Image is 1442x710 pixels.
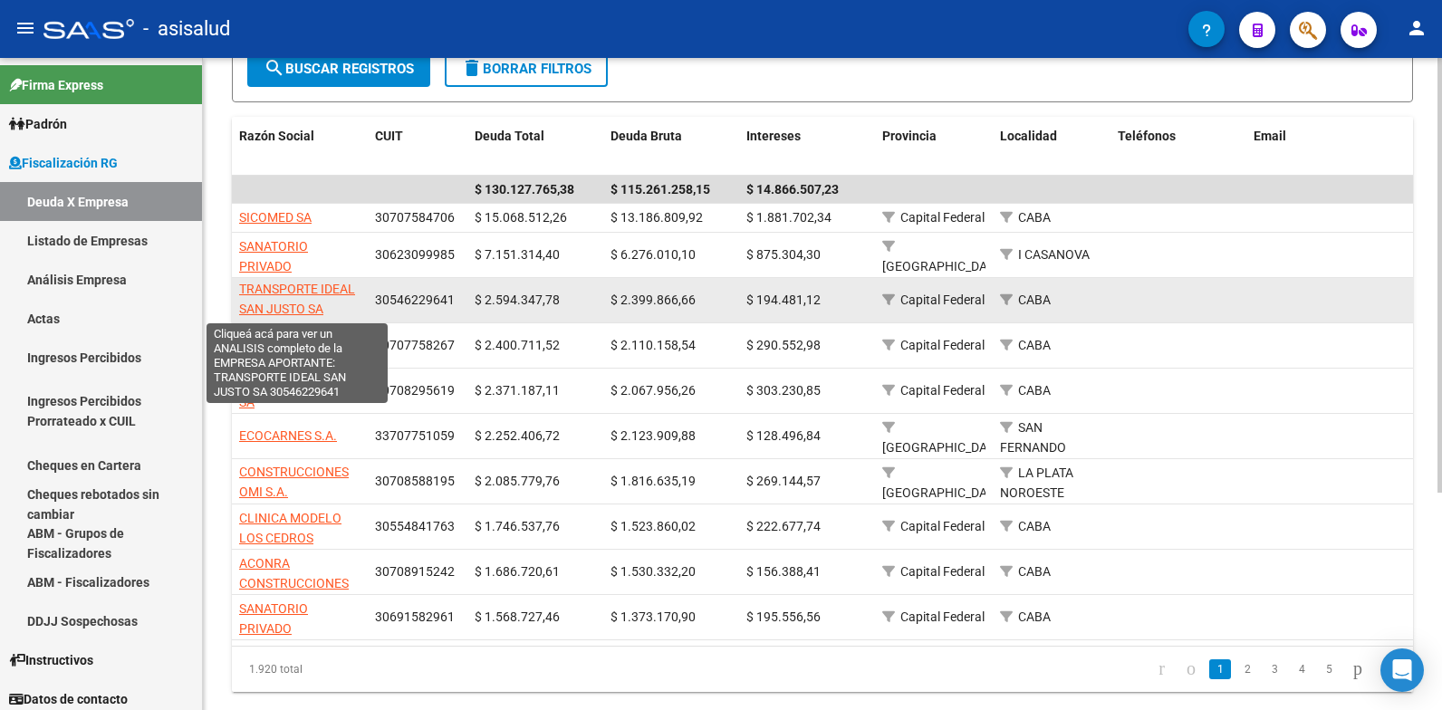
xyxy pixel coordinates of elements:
[475,519,560,533] span: $ 1.746.537,76
[475,383,560,398] span: $ 2.371.187,11
[1206,654,1234,685] li: page 1
[239,511,360,567] span: CLINICA MODELO LOS CEDROS SOCIEDAD ANONIMA
[1018,564,1051,579] span: CABA
[475,210,567,225] span: $ 15.068.512,26
[247,51,430,87] button: Buscar Registros
[746,383,821,398] span: $ 303.230,85
[746,247,821,262] span: $ 875.304,30
[610,428,696,443] span: $ 2.123.909,88
[461,57,483,79] mat-icon: delete
[461,61,591,77] span: Borrar Filtros
[1264,659,1285,679] a: 3
[475,564,560,579] span: $ 1.686.720,61
[375,519,455,533] span: 30554841763
[1150,659,1173,679] a: go to first page
[475,474,560,488] span: $ 2.085.779,76
[1236,659,1258,679] a: 2
[1291,659,1312,679] a: 4
[239,282,355,317] span: TRANSPORTE IDEAL SAN JUSTO SA
[239,129,314,143] span: Razón Social
[900,383,985,398] span: Capital Federal
[1018,609,1051,624] span: CABA
[232,647,465,692] div: 1.920 total
[1261,654,1288,685] li: page 3
[239,210,312,225] span: SICOMED SA
[475,293,560,307] span: $ 2.594.347,78
[1000,420,1066,456] span: SAN FERNANDO
[475,338,560,352] span: $ 2.400.711,52
[475,247,560,262] span: $ 7.151.314,40
[610,210,703,225] span: $ 13.186.809,92
[1288,654,1315,685] li: page 4
[1380,648,1424,692] div: Open Intercom Messenger
[239,239,357,295] span: SANATORIO PRIVADO [PERSON_NAME] S A
[239,375,361,410] span: [GEOGRAPHIC_DATA] SA
[739,117,875,177] datatable-header-cell: Intereses
[1018,247,1090,262] span: I CASANOVA
[746,129,801,143] span: Intereses
[882,440,1005,455] span: [GEOGRAPHIC_DATA]
[875,117,993,177] datatable-header-cell: Provincia
[375,609,455,624] span: 30691582961
[1178,659,1204,679] a: go to previous page
[603,117,739,177] datatable-header-cell: Deuda Bruta
[467,117,603,177] datatable-header-cell: Deuda Total
[746,338,821,352] span: $ 290.552,98
[610,293,696,307] span: $ 2.399.866,66
[746,609,821,624] span: $ 195.556,56
[375,383,455,398] span: 30708295619
[239,428,337,443] span: ECOCARNES S.A.
[375,338,455,352] span: 30707758267
[1315,654,1342,685] li: page 5
[375,247,455,262] span: 30623099985
[746,564,821,579] span: $ 156.388,41
[900,609,985,624] span: Capital Federal
[1318,659,1340,679] a: 5
[375,210,455,225] span: 30707584706
[900,564,985,579] span: Capital Federal
[610,519,696,533] span: $ 1.523.860,02
[232,117,368,177] datatable-header-cell: Razón Social
[1406,17,1428,39] mat-icon: person
[375,129,403,143] span: CUIT
[1110,117,1246,177] datatable-header-cell: Teléfonos
[9,689,128,709] span: Datos de contacto
[1254,129,1286,143] span: Email
[610,182,710,197] span: $ 115.261.258,15
[475,428,560,443] span: $ 2.252.406,72
[375,474,455,488] span: 30708588195
[239,556,360,612] span: ACONRA CONSTRUCCIONES SOCIEDAD ANONIMA
[239,330,360,365] span: MEDICINA CATAN SOCIEDAD ANONIMA
[1018,210,1051,225] span: CABA
[368,117,467,177] datatable-header-cell: CUIT
[264,61,414,77] span: Buscar Registros
[375,564,455,579] span: 30708915242
[746,428,821,443] span: $ 128.496,84
[610,564,696,579] span: $ 1.530.332,20
[1234,654,1261,685] li: page 2
[746,182,839,197] span: $ 14.866.507,23
[882,259,1005,273] span: [GEOGRAPHIC_DATA]
[610,474,696,488] span: $ 1.816.635,19
[1118,129,1176,143] span: Teléfonos
[882,485,1005,500] span: [GEOGRAPHIC_DATA]
[239,601,357,657] span: SANATORIO PRIVADO [PERSON_NAME] S A
[445,51,608,87] button: Borrar Filtros
[900,210,985,225] span: Capital Federal
[900,293,985,307] span: Capital Federal
[746,210,832,225] span: $ 1.881.702,34
[900,519,985,533] span: Capital Federal
[9,75,103,95] span: Firma Express
[239,465,349,500] span: CONSTRUCCIONES OMI S.A.
[475,609,560,624] span: $ 1.568.727,46
[746,519,821,533] span: $ 222.677,74
[1018,383,1051,398] span: CABA
[143,9,230,49] span: - asisalud
[993,117,1110,177] datatable-header-cell: Localidad
[375,293,455,307] span: 30546229641
[1000,465,1073,522] span: LA PLATA NOROESTE CALLE 50
[610,338,696,352] span: $ 2.110.158,54
[746,293,821,307] span: $ 194.481,12
[1209,659,1231,679] a: 1
[610,609,696,624] span: $ 1.373.170,90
